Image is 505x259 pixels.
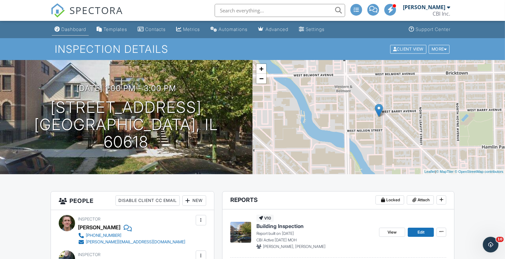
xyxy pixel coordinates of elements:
[86,239,185,245] div: [PERSON_NAME][EMAIL_ADDRESS][DOMAIN_NAME]
[429,45,450,53] div: More
[55,43,451,55] h1: Inspection Details
[403,4,445,10] div: [PERSON_NAME]
[86,233,121,238] div: [PHONE_NUMBER]
[174,23,203,36] a: Metrics
[94,23,130,36] a: Templates
[208,23,250,36] a: Automations (Advanced)
[51,3,65,18] img: The Best Home Inspection Software - Spectora
[78,232,185,239] a: [PHONE_NUMBER]
[10,99,242,150] h1: [STREET_ADDRESS] [GEOGRAPHIC_DATA], IL 60618
[76,84,176,93] h3: [DATE] 1:00 pm - 3:00 pm
[135,23,168,36] a: Contacts
[78,222,120,232] div: [PERSON_NAME]
[145,26,166,32] div: Contacts
[266,26,288,32] div: Advanced
[256,64,266,74] a: Zoom in
[215,4,345,17] input: Search everything...
[219,26,248,32] div: Automations
[424,170,435,174] a: Leaflet
[182,195,206,206] div: New
[61,26,86,32] div: Dashboard
[255,23,291,36] a: Advanced
[390,46,428,51] a: Client View
[296,23,327,36] a: Settings
[455,170,503,174] a: © OpenStreetMap contributors
[390,45,426,53] div: Client View
[423,169,505,175] div: |
[406,23,453,36] a: Support Center
[69,3,123,17] span: SPECTORA
[416,26,451,32] div: Support Center
[306,26,325,32] div: Settings
[78,239,185,245] a: [PERSON_NAME][EMAIL_ADDRESS][DOMAIN_NAME]
[115,195,180,206] div: Disable Client CC Email
[433,10,450,17] div: CBI Inc.
[78,217,100,221] span: Inspector
[496,237,504,242] span: 10
[51,9,123,23] a: SPECTORA
[51,191,214,210] h3: People
[183,26,200,32] div: Metrics
[103,26,127,32] div: Templates
[78,252,100,257] span: Inspector
[483,237,498,252] iframe: Intercom live chat
[256,74,266,84] a: Zoom out
[436,170,454,174] a: © MapTiler
[52,23,89,36] a: Dashboard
